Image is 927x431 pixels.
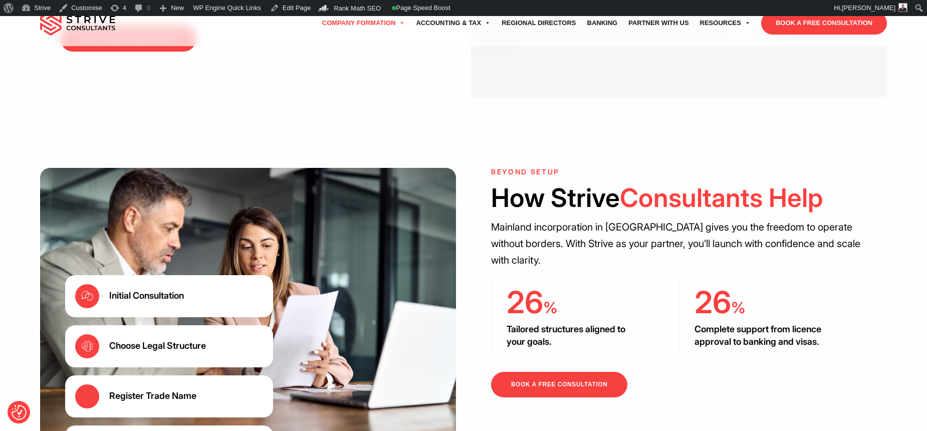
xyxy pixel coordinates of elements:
[507,323,641,348] h3: Tailored structures aligned to your goals.
[623,9,694,37] a: Partner with Us
[317,9,411,37] a: Company Formation
[543,298,558,317] span: %
[109,290,184,302] div: Initial Consultation
[109,340,206,352] div: Choose Legal Structure
[731,298,746,317] span: %
[491,372,627,397] a: BOOK A FREE CONSULTATION
[334,5,381,12] span: Rank Math SEO
[12,405,27,420] img: Revisit consent button
[694,9,756,37] a: Resources
[40,11,115,36] img: main-logo.svg
[491,180,867,215] h2: How Strive
[842,4,895,12] span: [PERSON_NAME]
[761,12,887,35] a: BOOK A FREE CONSULTATION
[694,284,731,321] span: 26
[491,219,867,269] p: Mainland incorporation in [GEOGRAPHIC_DATA] gives you the freedom to operate without borders. Wit...
[410,9,496,37] a: Accounting & Tax
[620,182,823,213] span: Consultants Help
[507,284,543,321] span: 26
[491,168,867,176] h6: Beyond Setup
[109,390,196,402] div: Register Trade Name
[496,9,581,37] a: Regional Directors
[12,405,27,420] button: Consent Preferences
[694,323,829,348] h3: Complete support from licence approval to banking and visas.
[582,9,623,37] a: Banking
